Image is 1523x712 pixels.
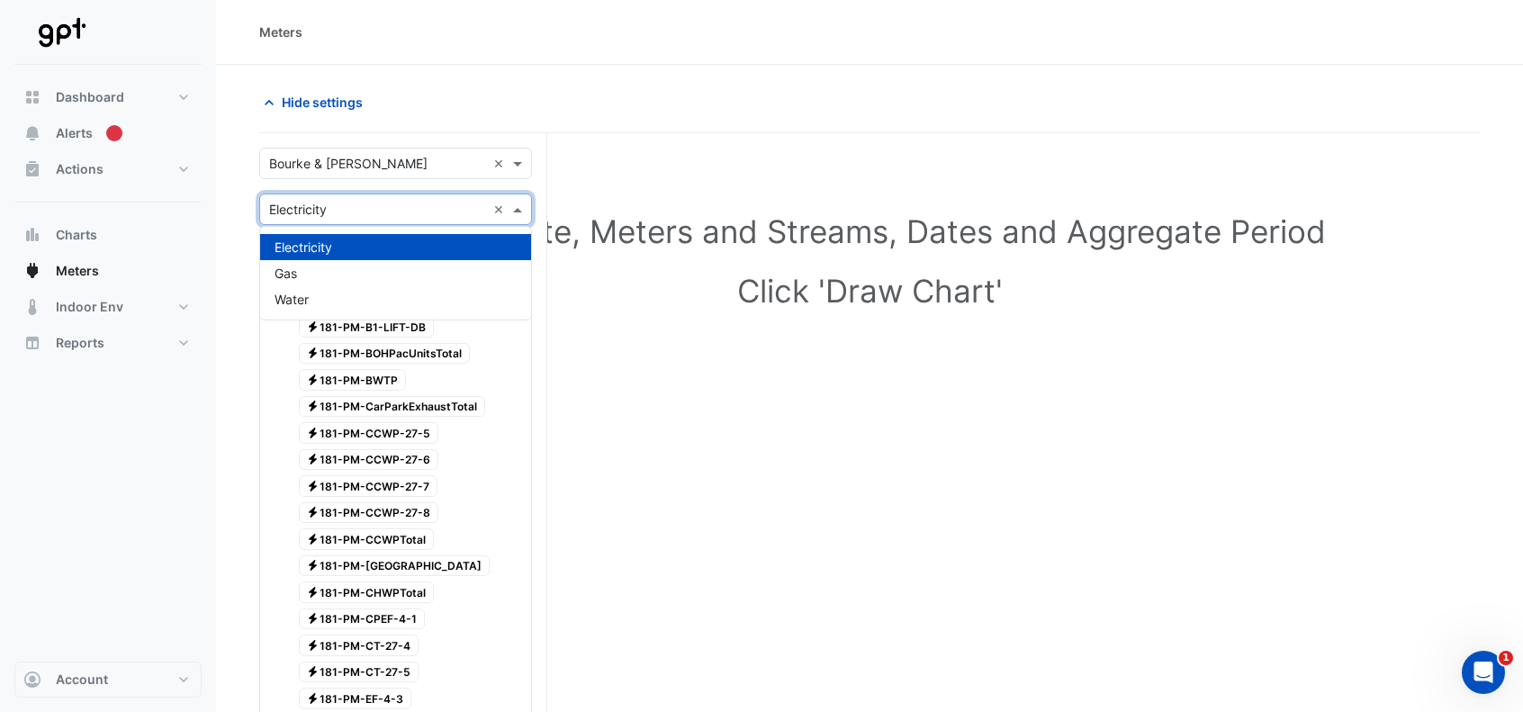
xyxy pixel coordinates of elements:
button: Meters [14,253,202,289]
fa-icon: Electricity [306,479,320,492]
span: Gas [275,266,297,281]
button: Hide settings [259,86,374,118]
img: Company Logo [22,14,103,50]
button: Dashboard [14,79,202,115]
span: Actions [56,160,104,178]
span: 181-PM-BOHPacUnitsTotal [299,343,471,365]
ng-dropdown-panel: Options list [259,226,532,320]
fa-icon: Electricity [306,320,320,333]
span: 181-PM-CHWPTotal [299,581,435,603]
span: 181-PM-[GEOGRAPHIC_DATA] [299,555,491,577]
span: 181-PM-CCWPTotal [299,528,435,550]
span: 1 [1499,651,1513,665]
fa-icon: Electricity [306,638,320,652]
fa-icon: Electricity [306,373,320,386]
h1: Click 'Draw Chart' [288,272,1451,310]
span: 181-PM-CCWP-27-6 [299,449,439,471]
span: Charts [56,226,97,244]
span: Clear [493,200,509,219]
fa-icon: Electricity [306,453,320,466]
span: 181-PM-CPEF-4-1 [299,608,426,630]
fa-icon: Electricity [306,347,320,360]
span: Alerts [56,124,93,142]
span: 181-PM-B1-LIFT-DB [299,316,435,338]
span: Hide settings [282,93,363,112]
fa-icon: Electricity [306,665,320,679]
span: 181-PM-CT-27-5 [299,662,419,683]
span: 181-PM-BWTP [299,369,407,391]
fa-icon: Electricity [306,691,320,705]
span: Meters [56,262,99,280]
span: 181-PM-CCWP-27-8 [299,502,439,524]
span: 181-PM-CT-27-4 [299,635,419,656]
app-icon: Reports [23,334,41,352]
fa-icon: Electricity [306,532,320,545]
app-icon: Indoor Env [23,298,41,316]
fa-icon: Electricity [306,559,320,572]
span: Reports [56,334,104,352]
span: Water [275,292,309,307]
button: Reports [14,325,202,361]
span: 181-PM-EF-4-3 [299,688,412,709]
fa-icon: Electricity [306,506,320,519]
span: Indoor Env [56,298,123,316]
fa-icon: Electricity [306,585,320,599]
h1: Select Site, Meters and Streams, Dates and Aggregate Period [288,212,1451,250]
fa-icon: Electricity [306,400,320,413]
app-icon: Actions [23,160,41,178]
button: Charts [14,217,202,253]
div: Meters [259,23,302,41]
app-icon: Meters [23,262,41,280]
fa-icon: Electricity [306,426,320,439]
app-icon: Charts [23,226,41,244]
span: 181-PM-CCWP-27-7 [299,475,438,497]
div: Tooltip anchor [106,125,122,141]
span: Account [56,671,108,689]
span: 181-PM-CCWP-27-5 [299,422,439,444]
button: Indoor Env [14,289,202,325]
span: Dashboard [56,88,124,106]
span: Clear [493,154,509,173]
button: Alerts [14,115,202,151]
fa-icon: Electricity [306,612,320,626]
span: Electricity [275,239,332,255]
app-icon: Dashboard [23,88,41,106]
span: 181-PM-CarParkExhaustTotal [299,396,486,418]
app-icon: Alerts [23,124,41,142]
iframe: Intercom live chat [1462,651,1505,694]
button: Actions [14,151,202,187]
button: Account [14,662,202,698]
